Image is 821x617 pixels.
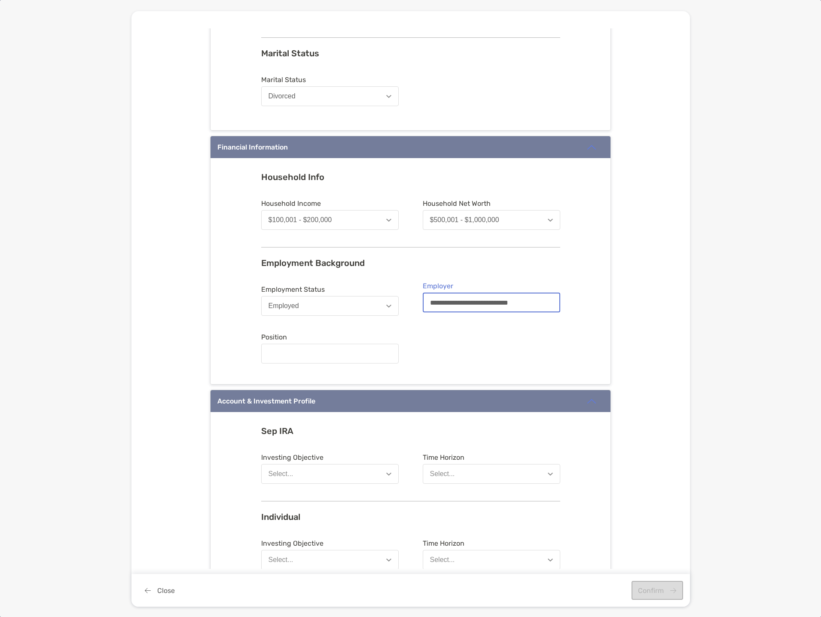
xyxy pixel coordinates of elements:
[269,302,299,310] div: Employed
[548,473,553,476] img: Open dropdown arrow
[261,426,560,436] h3: Sep IRA
[423,199,560,208] span: Household Net Worth
[423,210,560,230] button: $500,001 - $1,000,000
[423,464,560,484] button: Select...
[269,470,293,478] div: Select...
[217,397,315,405] div: Account & Investment Profile
[386,95,391,98] img: Open dropdown arrow
[138,581,182,600] button: Close
[261,296,399,316] button: Employed
[269,216,332,224] div: $100,001 - $200,000
[261,76,399,84] span: Marital Status
[261,48,560,58] h3: Marital Status
[261,333,399,341] span: Position
[430,556,455,564] div: Select...
[423,550,560,570] button: Select...
[386,219,391,222] img: Open dropdown arrow
[261,210,399,230] button: $100,001 - $200,000
[423,539,560,547] span: Time Horizon
[261,86,399,106] button: Divorced
[269,92,296,100] div: Divorced
[261,512,560,522] h3: Individual
[261,258,560,268] h3: Employment Background
[261,464,399,484] button: Select...
[430,470,455,478] div: Select...
[423,282,560,290] span: Employer
[261,453,399,461] span: Investing Objective
[269,556,293,564] div: Select...
[261,550,399,570] button: Select...
[586,396,597,406] img: icon arrow
[386,473,391,476] img: Open dropdown arrow
[217,143,288,151] div: Financial Information
[386,559,391,562] img: Open dropdown arrow
[548,219,553,222] img: Open dropdown arrow
[262,350,398,357] input: Position
[261,172,560,182] h3: Household Info
[261,539,399,547] span: Investing Objective
[586,142,597,153] img: icon arrow
[424,299,559,306] input: Employer
[386,305,391,308] img: Open dropdown arrow
[423,453,560,461] span: Time Horizon
[430,216,499,224] div: $500,001 - $1,000,000
[261,199,399,208] span: Household Income
[261,285,399,293] span: Employment Status
[548,559,553,562] img: Open dropdown arrow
